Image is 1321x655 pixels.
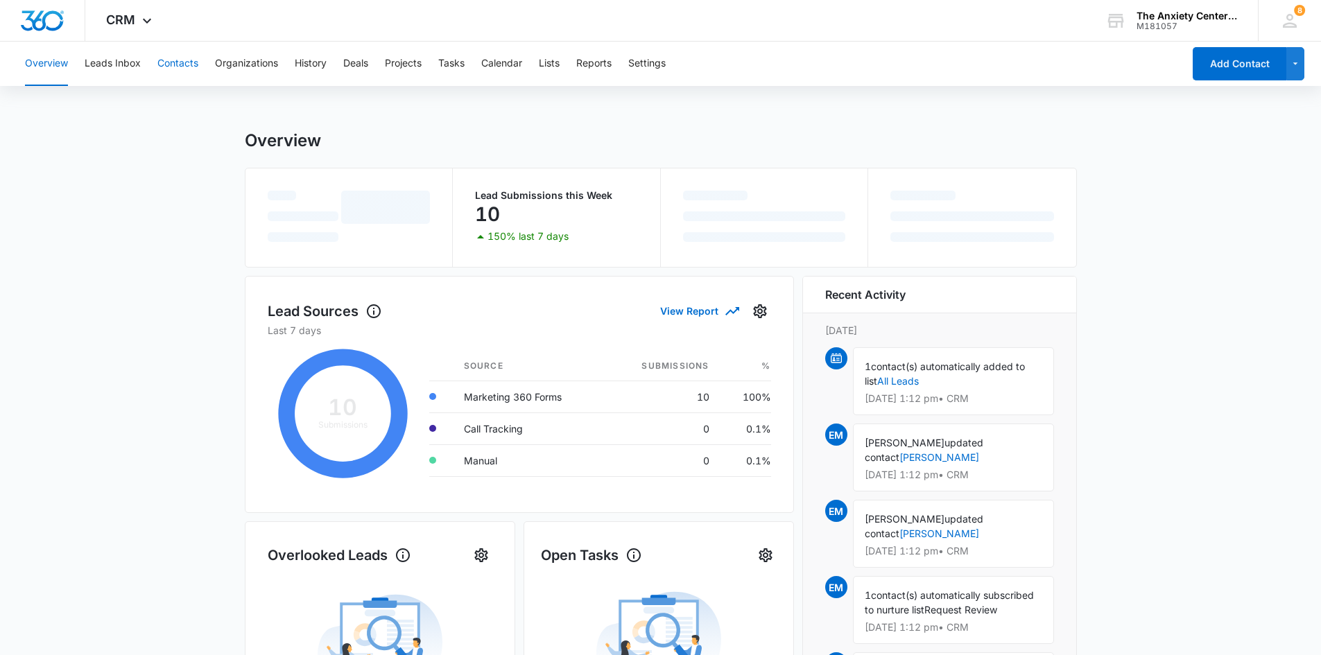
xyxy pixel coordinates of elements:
[865,360,1025,387] span: contact(s) automatically added to list
[453,444,606,476] td: Manual
[865,394,1042,403] p: [DATE] 1:12 pm • CRM
[576,42,612,86] button: Reports
[385,42,422,86] button: Projects
[453,381,606,412] td: Marketing 360 Forms
[865,470,1042,480] p: [DATE] 1:12 pm • CRM
[1193,47,1286,80] button: Add Contact
[487,232,569,241] p: 150% last 7 days
[825,576,847,598] span: EM
[865,437,944,448] span: [PERSON_NAME]
[825,286,906,303] h6: Recent Activity
[1137,10,1238,21] div: account name
[606,381,720,412] td: 10
[720,412,771,444] td: 0.1%
[865,546,1042,556] p: [DATE] 1:12 pm • CRM
[720,381,771,412] td: 100%
[865,589,871,601] span: 1
[749,300,771,322] button: Settings
[541,545,642,566] h1: Open Tasks
[1294,5,1305,16] div: notifications count
[268,301,382,322] h1: Lead Sources
[825,500,847,522] span: EM
[606,444,720,476] td: 0
[25,42,68,86] button: Overview
[1137,21,1238,31] div: account id
[720,351,771,381] th: %
[157,42,198,86] button: Contacts
[825,423,847,446] span: EM
[877,375,919,387] a: All Leads
[628,42,666,86] button: Settings
[899,527,979,539] a: [PERSON_NAME]
[754,544,777,566] button: Settings
[825,323,1054,338] p: [DATE]
[606,351,720,381] th: Submissions
[865,513,944,525] span: [PERSON_NAME]
[295,42,327,86] button: History
[865,622,1042,632] p: [DATE] 1:12 pm • CRM
[215,42,278,86] button: Organizations
[470,544,492,566] button: Settings
[1294,5,1305,16] span: 8
[453,351,606,381] th: Source
[660,299,738,323] button: View Report
[438,42,465,86] button: Tasks
[539,42,560,86] button: Lists
[481,42,522,86] button: Calendar
[343,42,368,86] button: Deals
[453,412,606,444] td: Call Tracking
[475,191,638,200] p: Lead Submissions this Week
[245,130,321,151] h1: Overview
[606,412,720,444] td: 0
[865,360,871,372] span: 1
[924,604,997,615] span: Request Review
[85,42,141,86] button: Leads Inbox
[865,589,1034,615] span: contact(s) automatically subscribed to nurture list
[268,323,771,338] p: Last 7 days
[899,451,979,463] a: [PERSON_NAME]
[475,203,500,225] p: 10
[720,444,771,476] td: 0.1%
[268,545,411,566] h1: Overlooked Leads
[106,12,135,27] span: CRM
